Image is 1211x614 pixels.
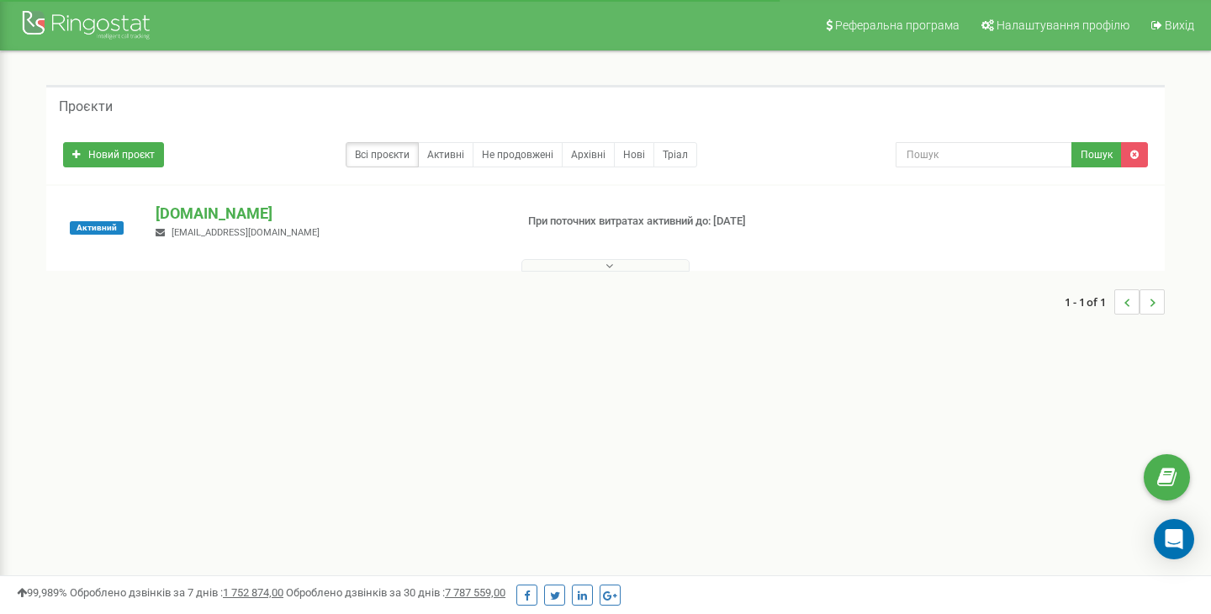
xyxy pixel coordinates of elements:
[223,586,283,599] u: 1 752 874,00
[445,586,505,599] u: 7 787 559,00
[997,19,1129,32] span: Налаштування профілю
[562,142,615,167] a: Архівні
[418,142,473,167] a: Активні
[172,227,320,238] span: [EMAIL_ADDRESS][DOMAIN_NAME]
[896,142,1072,167] input: Пошук
[156,203,500,225] p: [DOMAIN_NAME]
[1071,142,1122,167] button: Пошук
[1065,273,1165,331] nav: ...
[17,586,67,599] span: 99,989%
[1065,289,1114,315] span: 1 - 1 of 1
[528,214,780,230] p: При поточних витратах активний до: [DATE]
[286,586,505,599] span: Оброблено дзвінків за 30 днів :
[835,19,960,32] span: Реферальна програма
[1165,19,1194,32] span: Вихід
[70,221,124,235] span: Активний
[653,142,697,167] a: Тріал
[473,142,563,167] a: Не продовжені
[1154,519,1194,559] div: Open Intercom Messenger
[346,142,419,167] a: Всі проєкти
[70,586,283,599] span: Оброблено дзвінків за 7 днів :
[59,99,113,114] h5: Проєкти
[63,142,164,167] a: Новий проєкт
[614,142,654,167] a: Нові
